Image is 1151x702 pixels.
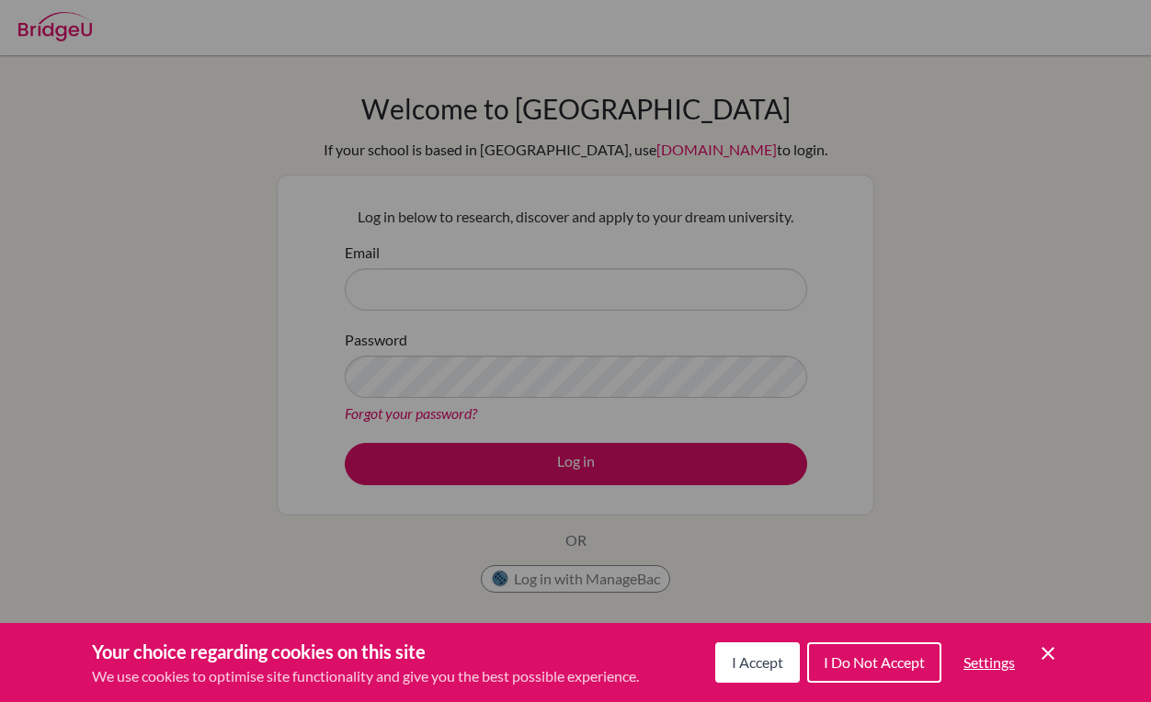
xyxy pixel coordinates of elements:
span: I Do Not Accept [824,653,925,671]
h3: Your choice regarding cookies on this site [92,638,639,665]
span: I Accept [732,653,783,671]
button: I Do Not Accept [807,642,941,683]
p: We use cookies to optimise site functionality and give you the best possible experience. [92,665,639,687]
span: Settings [963,653,1015,671]
button: Save and close [1037,642,1059,664]
button: Settings [949,644,1030,681]
button: I Accept [715,642,800,683]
